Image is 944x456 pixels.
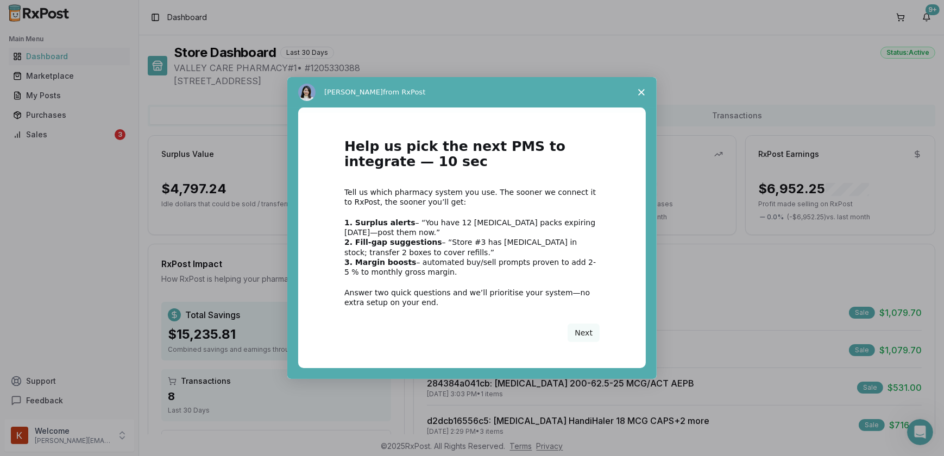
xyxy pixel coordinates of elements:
div: – automated buy/sell prompts proven to add 2-5 % to monthly gross margin. [344,257,600,277]
span: from RxPost [383,88,425,96]
b: 2. Fill-gap suggestions [344,238,442,246]
span: Close survey [626,77,657,107]
div: – “You have 12 [MEDICAL_DATA] packs expiring [DATE]—post them now.” [344,218,600,237]
b: 1. Surplus alerts [344,218,416,227]
div: – “Store #3 has [MEDICAL_DATA] in stock; transfer 2 boxes to cover refills.” [344,237,600,257]
h1: Help us pick the next PMS to integrate — 10 sec [344,139,600,176]
b: 3. Margin boosts [344,258,417,267]
div: Tell us which pharmacy system you use. The sooner we connect it to RxPost, the sooner you’ll get: [344,187,600,207]
div: Answer two quick questions and we’ll prioritise your system—no extra setup on your end. [344,288,600,307]
img: Profile image for Alice [298,84,316,101]
span: [PERSON_NAME] [324,88,383,96]
button: Next [568,324,600,342]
